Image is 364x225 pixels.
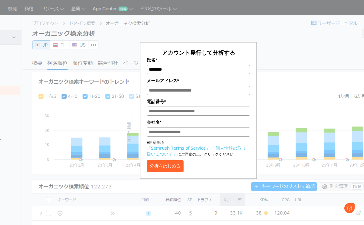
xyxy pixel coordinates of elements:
p: ■同意事項 にご同意の上、クリックください [147,140,250,157]
span: アカウント発行して分析する [162,49,235,56]
iframe: Help widget launcher [308,201,357,218]
label: 電話番号* [147,98,250,105]
a: 「個人情報の取り扱いについて」 [147,145,246,157]
button: 分析をはじめる [147,160,184,172]
a: 「Semrush Terms of Service」 [147,145,210,151]
label: メールアドレス* [147,77,250,84]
